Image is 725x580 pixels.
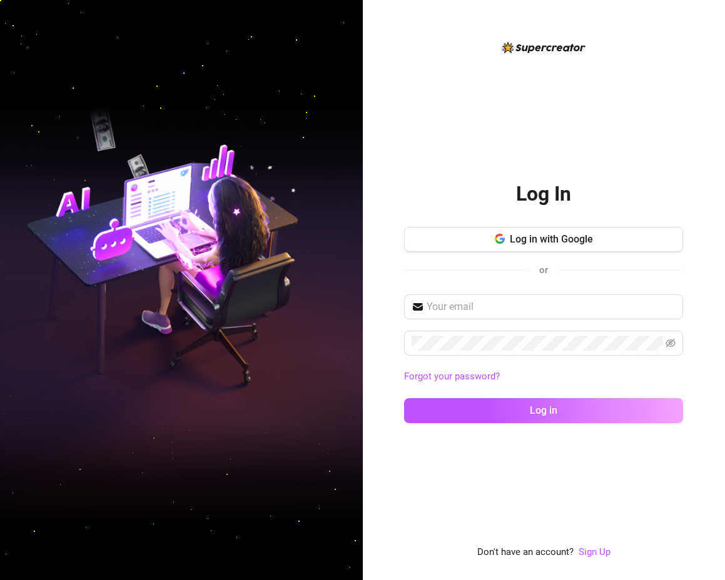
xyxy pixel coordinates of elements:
[404,398,683,423] button: Log in
[427,299,676,314] input: Your email
[404,371,500,382] a: Forgot your password?
[404,369,683,384] a: Forgot your password?
[666,338,676,348] span: eye-invisible
[516,181,571,207] h2: Log In
[579,546,611,557] a: Sign Up
[539,264,548,276] span: or
[502,42,586,53] img: logo-BBDzfeDw.svg
[477,545,574,560] span: Don't have an account?
[404,227,683,252] button: Log in with Google
[579,545,611,560] a: Sign Up
[510,233,593,245] span: Log in with Google
[530,404,557,416] span: Log in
